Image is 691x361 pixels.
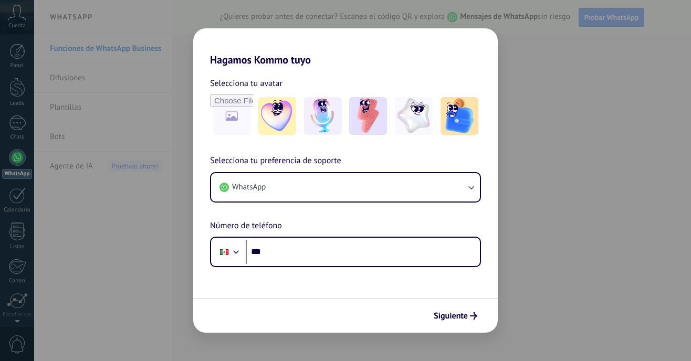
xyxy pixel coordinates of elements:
[434,312,468,320] span: Siguiente
[258,97,296,135] img: -1.jpeg
[349,97,387,135] img: -3.jpeg
[304,97,342,135] img: -2.jpeg
[210,77,282,90] span: Selecciona tu avatar
[429,307,482,325] button: Siguiente
[210,154,341,168] span: Selecciona tu preferencia de soporte
[214,241,234,263] div: Mexico: + 52
[395,97,433,135] img: -4.jpeg
[193,28,498,66] h2: Hagamos Kommo tuyo
[210,219,282,233] span: Número de teléfono
[211,173,480,201] button: WhatsApp
[441,97,478,135] img: -5.jpeg
[232,182,266,193] span: WhatsApp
